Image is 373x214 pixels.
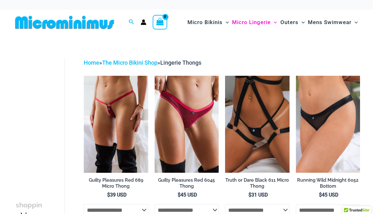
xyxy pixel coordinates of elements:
a: Running Wild Midnight 6052 Bottom 01Running Wild Midnight 1052 Top 6052 Bottom 05Running Wild Mid... [296,76,360,172]
h2: Running Wild Midnight 6052 Bottom [296,177,360,189]
span: $ [319,192,322,198]
img: MM SHOP LOGO FLAT [13,15,117,29]
h2: Guilty Pleasures Red 6045 Thong [155,177,219,189]
a: Search icon link [129,18,134,26]
a: The Micro Bikini Shop [102,59,157,66]
img: Guilty Pleasures Red 689 Micro 01 [84,76,148,172]
span: Micro Lingerie [232,14,271,30]
bdi: 31 USD [248,192,268,198]
a: Home [84,59,99,66]
span: Outers [280,14,298,30]
bdi: 45 USD [178,192,197,198]
a: View Shopping Cart, empty [153,15,167,29]
iframe: TrustedSite Certified [16,53,73,180]
span: Lingerie Thongs [160,59,201,66]
a: Account icon link [141,19,146,25]
span: Micro Bikinis [187,14,223,30]
a: Guilty Pleasures Red 689 Micro Thong [84,177,148,191]
a: Guilty Pleasures Red 6045 Thong 01Guilty Pleasures Red 6045 Thong 02Guilty Pleasures Red 6045 Tho... [155,76,219,172]
span: Menu Toggle [271,14,277,30]
a: Micro BikinisMenu ToggleMenu Toggle [186,13,230,32]
bdi: 39 USD [107,192,126,198]
span: Menu Toggle [298,14,305,30]
a: OutersMenu ToggleMenu Toggle [279,13,306,32]
span: $ [178,192,180,198]
a: Running Wild Midnight 6052 Bottom [296,177,360,191]
bdi: 45 USD [319,192,338,198]
a: Micro LingerieMenu ToggleMenu Toggle [230,13,278,32]
h2: Guilty Pleasures Red 689 Micro Thong [84,177,148,189]
span: Menu Toggle [223,14,229,30]
span: Menu Toggle [352,14,358,30]
img: Running Wild Midnight 6052 Bottom 01 [296,76,360,172]
a: Mens SwimwearMenu ToggleMenu Toggle [306,13,359,32]
span: » » [84,59,201,66]
span: $ [248,192,251,198]
a: Truth or Dare Black 611 Micro Thong [225,177,290,191]
img: Truth or Dare Black Micro 02 [225,76,290,172]
img: Guilty Pleasures Red 6045 Thong 01 [155,76,219,172]
a: Guilty Pleasures Red 689 Micro 01Guilty Pleasures Red 689 Micro 02Guilty Pleasures Red 689 Micro 02 [84,76,148,172]
a: Truth or Dare Black Micro 02Truth or Dare Black 1905 Bodysuit 611 Micro 12Truth or Dare Black 190... [225,76,290,172]
a: Guilty Pleasures Red 6045 Thong [155,177,219,191]
h2: Truth or Dare Black 611 Micro Thong [225,177,290,189]
nav: Site Navigation [185,12,360,33]
span: Mens Swimwear [308,14,352,30]
span: $ [107,192,110,198]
